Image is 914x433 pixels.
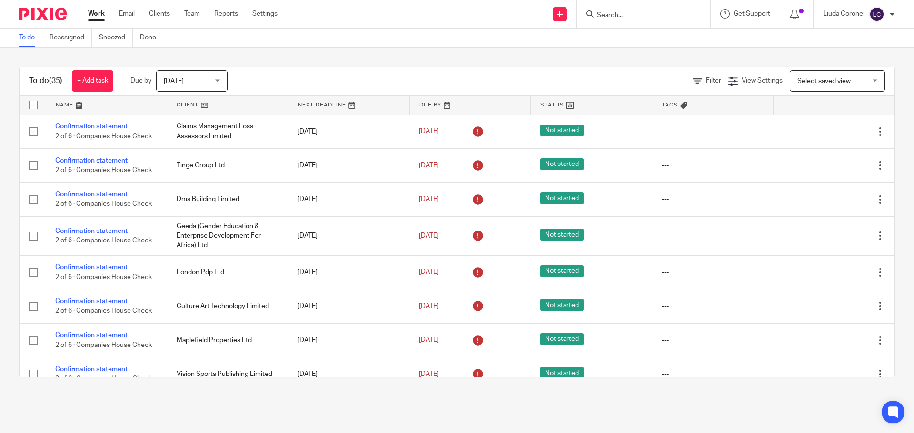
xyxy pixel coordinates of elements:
[19,29,42,47] a: To do
[540,265,584,277] span: Not started
[288,289,409,323] td: [DATE]
[419,162,439,169] span: [DATE]
[55,274,152,280] span: 2 of 6 · Companies House Check
[662,231,764,241] div: ---
[288,357,409,391] td: [DATE]
[662,194,764,204] div: ---
[99,29,133,47] a: Snoozed
[55,123,128,130] a: Confirmation statement
[419,128,439,135] span: [DATE]
[419,269,439,276] span: [DATE]
[49,77,62,85] span: (35)
[55,228,128,234] a: Confirmation statement
[55,308,152,314] span: 2 of 6 · Companies House Check
[19,8,67,20] img: Pixie
[662,161,764,170] div: ---
[288,148,409,182] td: [DATE]
[742,77,783,84] span: View Settings
[164,78,184,85] span: [DATE]
[167,323,288,357] td: Maplefield Properties Ltd
[167,289,288,323] td: Culture Art Technology Limited
[540,229,584,241] span: Not started
[55,332,128,338] a: Confirmation statement
[288,216,409,255] td: [DATE]
[130,76,151,86] p: Due by
[55,264,128,270] a: Confirmation statement
[823,9,864,19] p: Liuda Coronei
[72,70,113,92] a: + Add task
[419,232,439,239] span: [DATE]
[167,216,288,255] td: Geeda (Gender Education & Enterprise Development For Africa) Ltd
[662,369,764,379] div: ---
[662,336,764,345] div: ---
[540,367,584,379] span: Not started
[167,148,288,182] td: Tinge Group Ltd
[288,323,409,357] td: [DATE]
[167,255,288,289] td: London Pdp Ltd
[288,115,409,148] td: [DATE]
[55,167,152,173] span: 2 of 6 · Companies House Check
[55,157,128,164] a: Confirmation statement
[167,183,288,216] td: Dms Building Limited
[869,7,884,22] img: svg%3E
[55,133,152,140] span: 2 of 6 · Companies House Check
[214,9,238,19] a: Reports
[119,9,135,19] a: Email
[662,102,678,107] span: Tags
[29,76,62,86] h1: To do
[419,196,439,202] span: [DATE]
[706,77,721,84] span: Filter
[140,29,163,47] a: Done
[55,237,152,244] span: 2 of 6 · Companies House Check
[149,9,170,19] a: Clients
[288,255,409,289] td: [DATE]
[662,268,764,277] div: ---
[540,299,584,311] span: Not started
[540,333,584,345] span: Not started
[55,375,152,382] span: 2 of 6 · Companies House Check
[419,337,439,344] span: [DATE]
[184,9,200,19] a: Team
[288,183,409,216] td: [DATE]
[88,9,105,19] a: Work
[419,371,439,377] span: [DATE]
[55,366,128,373] a: Confirmation statement
[55,298,128,305] a: Confirmation statement
[55,201,152,208] span: 2 of 6 · Companies House Check
[734,10,770,17] span: Get Support
[252,9,278,19] a: Settings
[596,11,682,20] input: Search
[797,78,851,85] span: Select saved view
[540,125,584,136] span: Not started
[50,29,92,47] a: Reassigned
[167,115,288,148] td: Claims Management Loss Assessors Limited
[419,303,439,309] span: [DATE]
[662,127,764,136] div: ---
[55,191,128,198] a: Confirmation statement
[167,357,288,391] td: Vision Sports Publishing Limited
[55,342,152,348] span: 2 of 6 · Companies House Check
[540,158,584,170] span: Not started
[540,192,584,204] span: Not started
[662,301,764,311] div: ---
